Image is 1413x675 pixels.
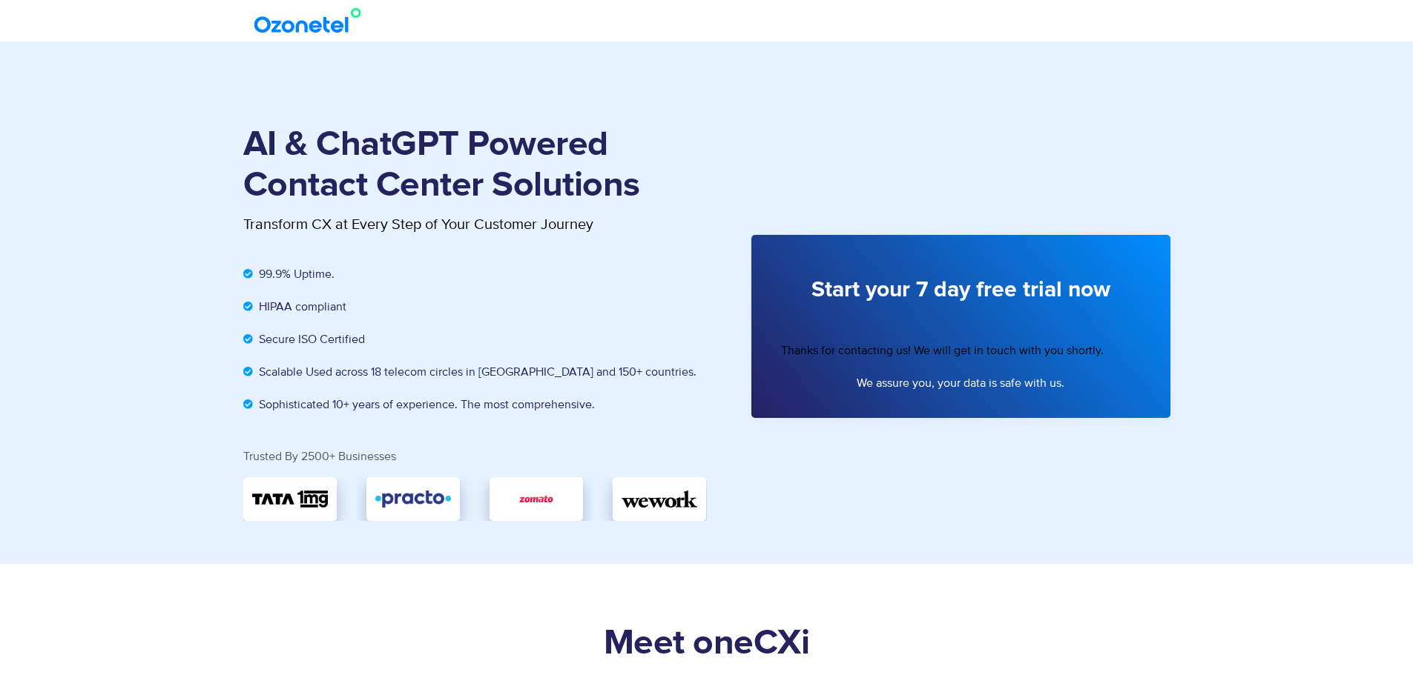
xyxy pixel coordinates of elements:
span: Sophisticated 10+ years of experience. The most comprehensive. [255,396,595,413]
h3: Start your 7 day free trial now [781,276,1141,305]
div: 1 / 5 [243,477,337,521]
span: 99.9% Uptime. [255,265,335,283]
img: Practo-logo [375,486,451,512]
span: Secure ISO Certified [255,330,365,348]
span: HIPAA compliant [255,298,346,316]
img: wework.svg [622,486,697,512]
div: Image Carousel [243,477,707,521]
div: Trusted By 2500+ Businesses [243,450,707,462]
div: Thanks for contacting us! We will get in touch with you shortly. [781,342,1141,359]
div: 4 / 5 [613,477,706,521]
div: 3 / 5 [490,477,583,521]
img: TATA_1mg_Logo.svg [252,486,328,512]
a: We assure you, your data is safe with us. [857,374,1064,392]
h1: AI & ChatGPT Powered Contact Center Solutions [243,124,707,206]
div: 2 / 5 [366,477,460,521]
span: Scalable Used across 18 telecom circles in [GEOGRAPHIC_DATA] and 150+ countries. [255,363,696,381]
img: zomato.jpg [512,486,561,512]
p: Transform CX at Every Step of Your Customer Journey [243,213,707,236]
h1: Meet oneCXi [251,623,1163,664]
